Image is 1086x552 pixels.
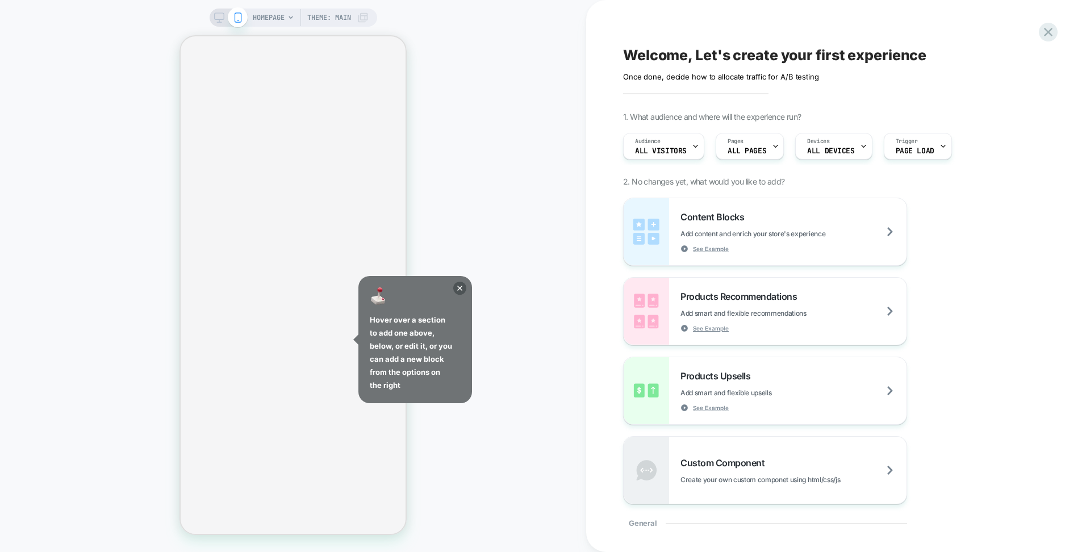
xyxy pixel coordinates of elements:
span: Products Upsells [680,370,756,382]
span: Audience [635,137,661,145]
span: See Example [693,404,729,412]
span: Pages [728,137,744,145]
span: Devices [807,137,829,145]
span: Page Load [896,147,934,155]
span: ALL DEVICES [807,147,854,155]
span: All Visitors [635,147,687,155]
span: Custom Component [680,457,770,469]
span: See Example [693,324,729,332]
span: Theme: MAIN [307,9,351,27]
span: Content Blocks [680,211,750,223]
span: Add content and enrich your store's experience [680,229,882,238]
span: See Example [693,245,729,253]
span: ALL PAGES [728,147,766,155]
span: Add smart and flexible upsells [680,388,828,397]
span: HOMEPAGE [253,9,285,27]
div: General [623,504,907,542]
span: Add smart and flexible recommendations [680,309,863,317]
span: 2. No changes yet, what would you like to add? [623,177,784,186]
span: 1. What audience and where will the experience run? [623,112,801,122]
span: Trigger [896,137,918,145]
span: Products Recommendations [680,291,803,302]
span: Create your own custom componet using html/css/js [680,475,897,484]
